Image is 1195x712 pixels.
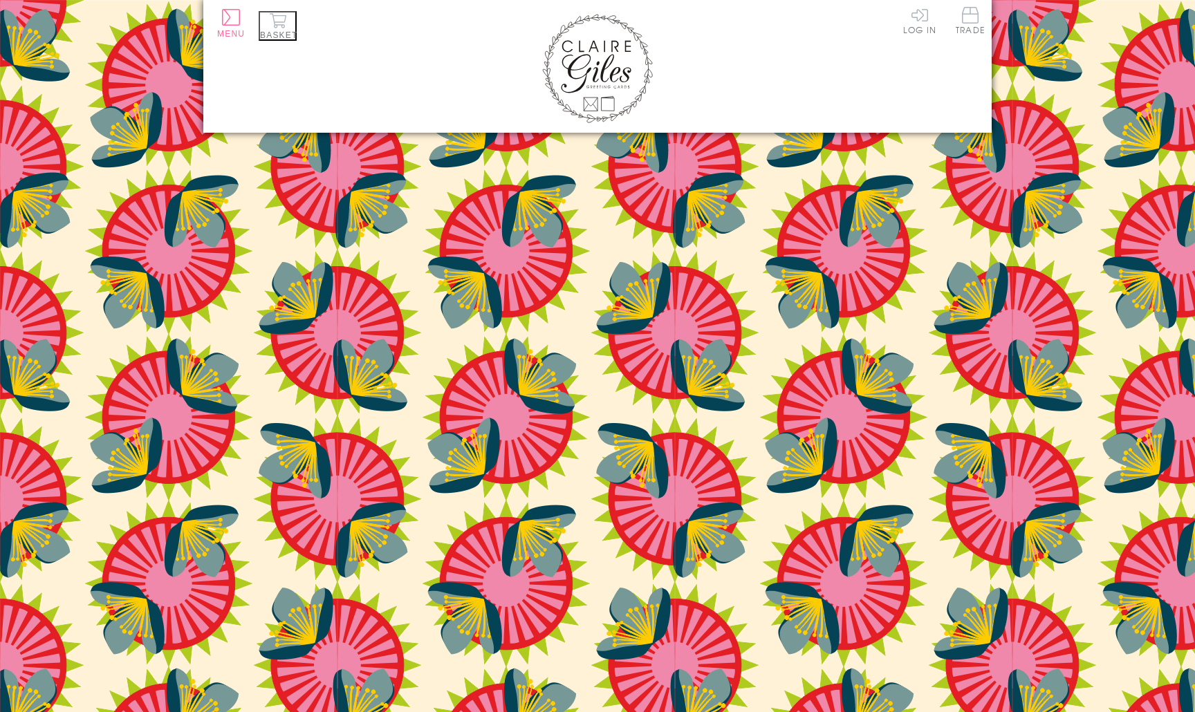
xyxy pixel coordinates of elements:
button: Basket [259,11,297,41]
img: Claire Giles Greetings Cards [542,14,653,123]
span: Trade [956,7,985,34]
a: Trade [956,7,985,37]
button: Menu [217,9,245,39]
a: Log In [903,7,936,34]
span: Menu [217,29,245,39]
